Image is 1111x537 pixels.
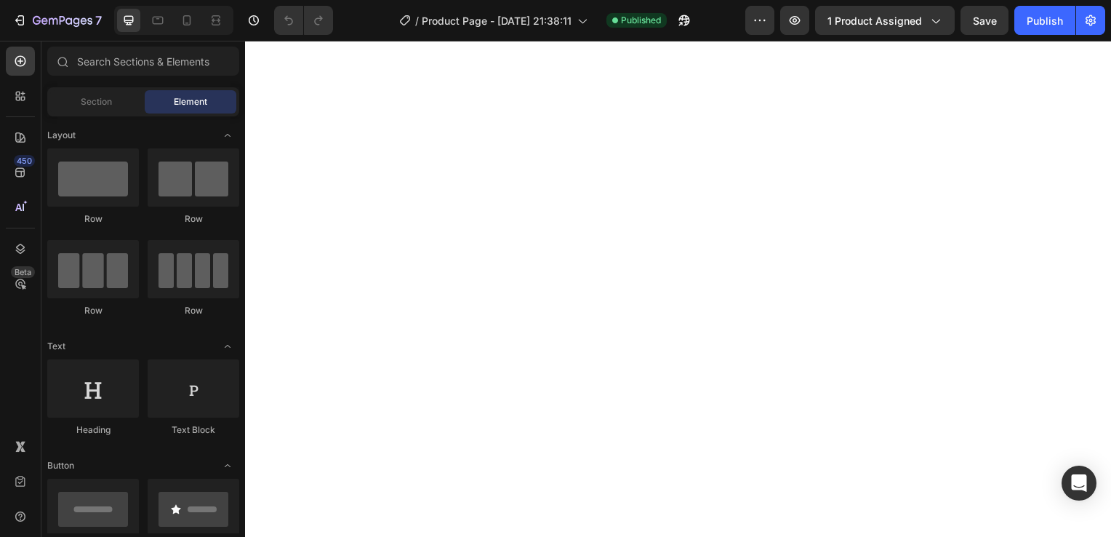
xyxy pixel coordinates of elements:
[216,454,239,477] span: Toggle open
[148,423,239,437] div: Text Block
[47,129,76,142] span: Layout
[174,95,207,108] span: Element
[1027,13,1063,28] div: Publish
[47,212,139,226] div: Row
[827,13,922,28] span: 1 product assigned
[95,12,102,29] p: 7
[148,212,239,226] div: Row
[960,6,1008,35] button: Save
[621,14,661,27] span: Published
[47,47,239,76] input: Search Sections & Elements
[815,6,955,35] button: 1 product assigned
[1062,466,1096,501] div: Open Intercom Messenger
[47,340,65,353] span: Text
[216,124,239,147] span: Toggle open
[216,335,239,358] span: Toggle open
[973,15,997,27] span: Save
[148,304,239,317] div: Row
[47,423,139,437] div: Heading
[47,459,74,472] span: Button
[47,304,139,317] div: Row
[422,13,571,28] span: Product Page - [DATE] 21:38:11
[245,41,1111,537] iframe: Design area
[81,95,112,108] span: Section
[6,6,108,35] button: 7
[11,266,35,278] div: Beta
[14,155,35,167] div: 450
[1014,6,1075,35] button: Publish
[274,6,333,35] div: Undo/Redo
[415,13,419,28] span: /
